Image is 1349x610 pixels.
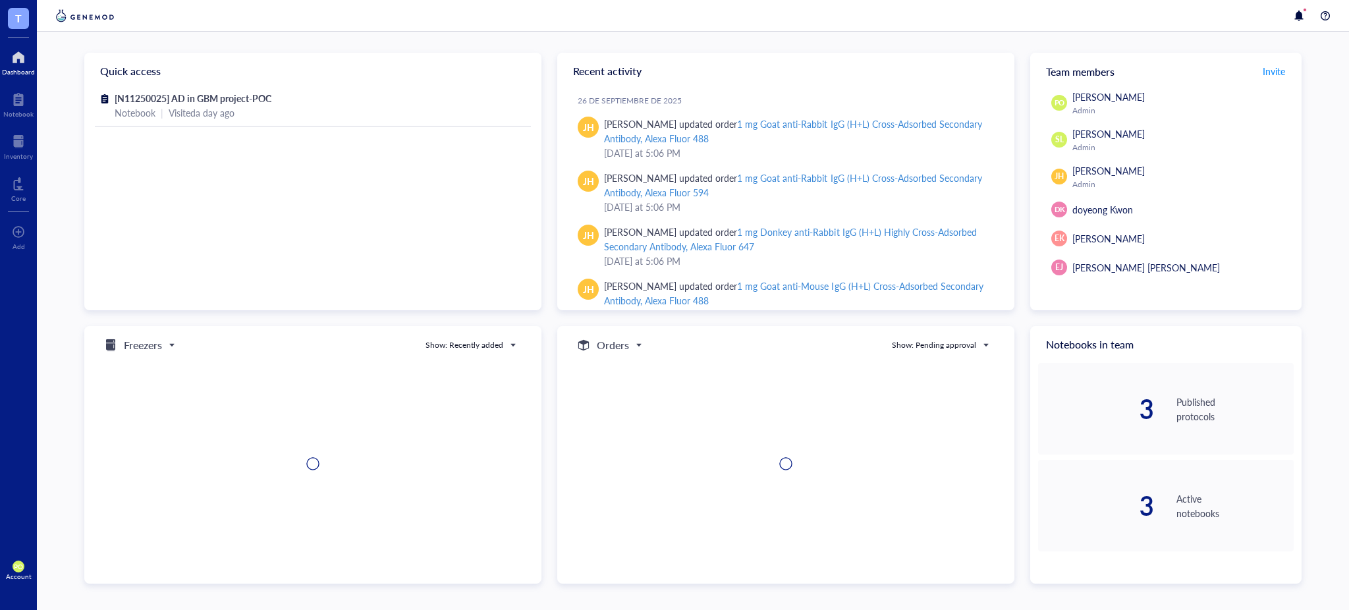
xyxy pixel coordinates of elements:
span: JH [1055,171,1064,182]
div: 26 de septiembre de 2025 [578,96,1004,106]
span: EK [1055,233,1064,244]
div: Team members [1030,53,1302,90]
a: Notebook [3,89,34,118]
button: Invite [1262,61,1286,82]
div: [DATE] at 5:06 PM [604,254,993,268]
a: Inventory [4,131,33,160]
div: [PERSON_NAME] updated order [604,117,993,146]
div: Notebook [3,110,34,118]
div: Account [6,572,32,580]
div: | [161,105,163,120]
div: Admin [1072,105,1288,116]
div: [PERSON_NAME] updated order [604,225,993,254]
div: 1 mg Goat anti-Rabbit IgG (H+L) Cross-Adsorbed Secondary Antibody, Alexa Fluor 488 [604,117,982,145]
div: [PERSON_NAME] updated order [604,279,993,308]
div: Notebook [115,105,155,120]
span: DK [1054,204,1064,215]
a: JH[PERSON_NAME] updated order1 mg Goat anti-Rabbit IgG (H+L) Cross-Adsorbed Secondary Antibody, A... [568,165,1004,219]
h5: Freezers [124,337,162,353]
span: PO [1054,97,1064,109]
img: genemod-logo [53,8,117,24]
div: [PERSON_NAME] updated order [604,171,993,200]
div: 3 [1038,396,1155,422]
div: Published protocols [1176,395,1294,424]
div: Admin [1072,179,1288,190]
div: Core [11,194,26,202]
div: Inventory [4,152,33,160]
div: Admin [1072,142,1288,153]
div: Show: Recently added [426,339,503,351]
span: JH [583,228,594,242]
span: JH [583,282,594,296]
span: doyeong Kwon [1072,203,1133,216]
span: [PERSON_NAME] [1072,90,1145,103]
div: Notebooks in team [1030,326,1302,363]
div: Recent activity [557,53,1014,90]
div: 1 mg Goat anti-Rabbit IgG (H+L) Cross-Adsorbed Secondary Antibody, Alexa Fluor 594 [604,171,982,199]
span: T [15,10,22,26]
a: Dashboard [2,47,35,76]
span: [PERSON_NAME] [1072,127,1145,140]
a: JH[PERSON_NAME] updated order1 mg Goat anti-Rabbit IgG (H+L) Cross-Adsorbed Secondary Antibody, A... [568,111,1004,165]
div: 1 mg Donkey anti-Rabbit IgG (H+L) Highly Cross-Adsorbed Secondary Antibody, Alexa Fluor 647 [604,225,977,253]
span: JH [583,174,594,188]
span: [PERSON_NAME] [1072,164,1145,177]
span: Invite [1263,65,1285,78]
a: JH[PERSON_NAME] updated order1 mg Donkey anti-Rabbit IgG (H+L) Highly Cross-Adsorbed Secondary An... [568,219,1004,273]
div: 1 mg Goat anti-Mouse IgG (H+L) Cross-Adsorbed Secondary Antibody, Alexa Fluor 488 [604,279,983,307]
div: Quick access [84,53,541,90]
h5: Orders [597,337,629,353]
div: 3 [1038,493,1155,519]
div: Add [13,242,25,250]
div: [DATE] at 5:06 PM [604,146,993,160]
span: [PERSON_NAME] [PERSON_NAME] [1072,261,1220,274]
div: Visited a day ago [169,105,234,120]
span: [PERSON_NAME] [1072,232,1145,245]
span: EJ [1055,262,1063,273]
div: Active notebooks [1176,491,1294,520]
div: Dashboard [2,68,35,76]
a: JH[PERSON_NAME] updated order1 mg Goat anti-Mouse IgG (H+L) Cross-Adsorbed Secondary Antibody, Al... [568,273,1004,327]
div: [DATE] at 5:06 PM [604,200,993,214]
div: Show: Pending approval [892,339,976,351]
a: Core [11,173,26,202]
span: PO [14,563,23,570]
span: JH [583,120,594,134]
span: [N11250025] AD in GBM project-POC [115,92,271,105]
span: SL [1055,134,1064,146]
